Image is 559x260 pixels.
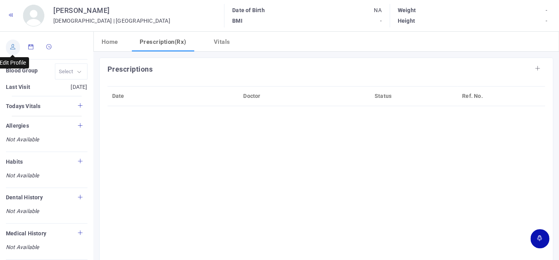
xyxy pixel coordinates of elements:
[472,16,547,26] p: -
[239,86,370,106] th: Doctor
[398,18,415,24] b: Height
[53,16,170,26] p: [DEMOGRAPHIC_DATA] | [GEOGRAPHIC_DATA]
[6,103,41,109] b: Todays Vitals
[6,67,38,74] b: Blood Group
[59,67,75,76] input: Select
[214,38,230,47] h5: Vitals
[140,38,186,47] h5: Prescription(Rx)
[6,243,87,251] i: Not Available
[6,135,87,144] i: Not Available
[107,86,239,106] th: Date
[457,86,545,106] th: Ref. No.
[370,86,457,106] th: Status
[6,172,87,180] i: Not Available
[47,82,87,92] p: [DATE]
[6,230,46,237] b: Medical History
[6,159,23,165] b: Habits
[53,5,170,16] h4: [PERSON_NAME]
[6,194,43,200] b: Dental History
[232,18,242,24] b: BMI
[307,5,381,16] p: NA
[232,7,265,13] b: Date of Birth
[472,5,547,16] p: -
[102,38,118,47] h5: Home
[6,207,87,215] i: Not Available
[6,84,30,90] b: Last Visit
[307,16,381,26] p: -
[107,65,153,73] b: Prescriptions
[398,7,416,13] b: Weight
[6,123,29,129] b: Allergies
